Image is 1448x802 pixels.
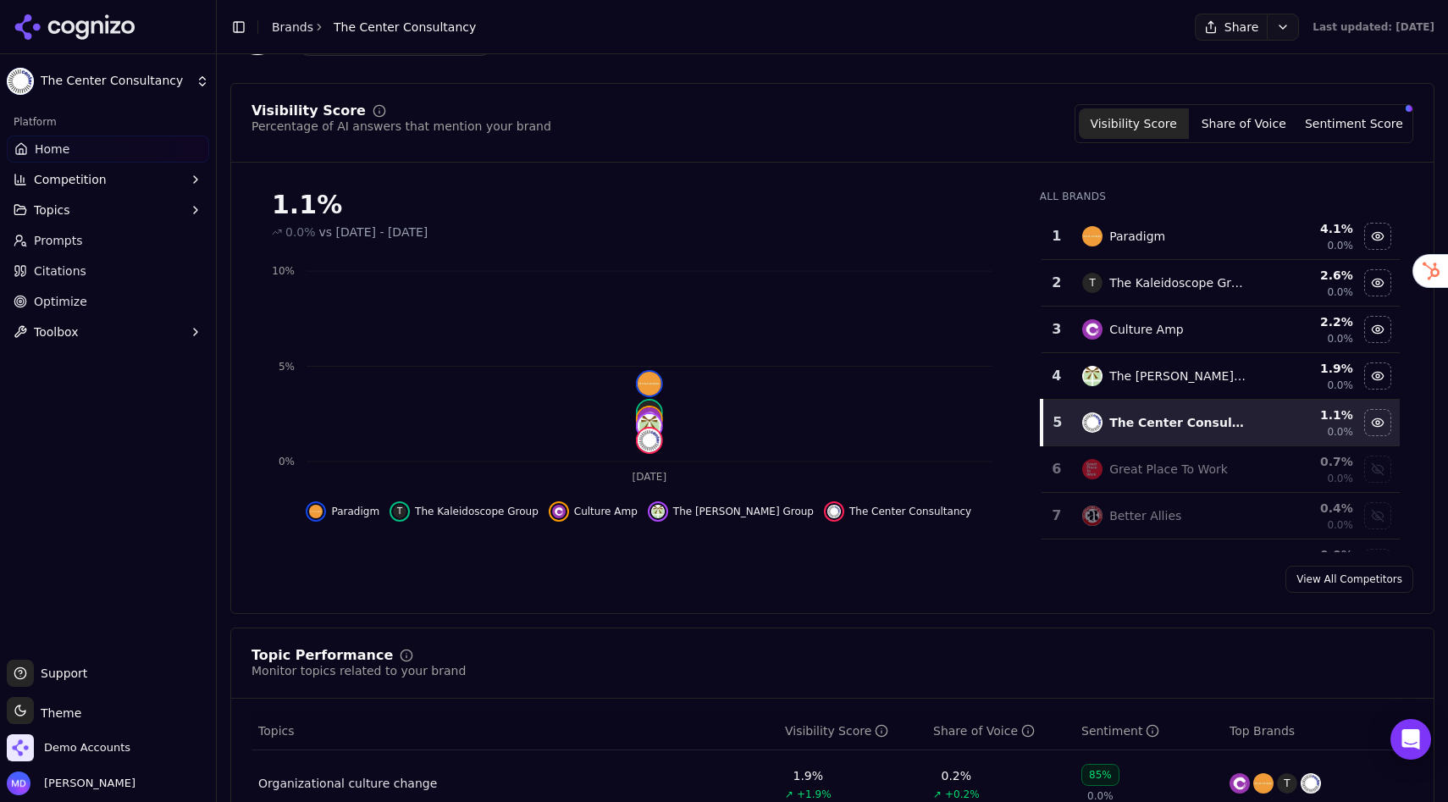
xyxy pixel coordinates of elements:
[824,501,971,522] button: Hide the center consultancy data
[285,224,316,241] span: 0.0%
[1327,332,1353,346] span: 0.0%
[1109,507,1181,524] div: Better Allies
[319,224,428,241] span: vs [DATE] - [DATE]
[793,767,824,784] div: 1.9%
[34,171,107,188] span: Competition
[258,775,437,792] a: Organizational culture change
[1195,14,1267,41] button: Share
[7,318,209,346] button: Toolbox
[1040,190,1400,203] div: All Brands
[1277,773,1297,794] span: T
[648,501,814,522] button: Hide the winters group data
[34,293,87,310] span: Optimize
[1223,712,1413,750] th: Top Brands
[251,662,466,679] div: Monitor topics related to your brand
[1048,459,1065,479] div: 6
[1082,319,1103,340] img: culture amp
[785,722,888,739] div: Visibility Score
[272,265,295,277] tspan: 10%
[1327,239,1353,252] span: 0.0%
[1082,412,1103,433] img: the center consultancy
[1048,319,1065,340] div: 3
[34,263,86,279] span: Citations
[251,118,551,135] div: Percentage of AI answers that mention your brand
[1261,407,1353,423] div: 1.1 %
[638,372,661,395] img: paradigm
[1109,461,1228,478] div: Great Place To Work
[251,104,366,118] div: Visibility Score
[926,712,1075,750] th: shareOfVoice
[334,19,476,36] span: The Center Consultancy
[1261,453,1353,470] div: 0.7 %
[1048,273,1065,293] div: 2
[1327,379,1353,392] span: 0.0%
[1364,456,1391,483] button: Show great place to work data
[552,505,566,518] img: culture amp
[306,501,379,522] button: Hide paradigm data
[34,665,87,682] span: Support
[7,772,135,795] button: Open user button
[1082,226,1103,246] img: paradigm
[393,505,406,518] span: T
[1042,307,1400,353] tr: 3culture ampCulture Amp2.2%0.0%Hide culture amp data
[1109,274,1247,291] div: The Kaleidoscope Group
[1364,409,1391,436] button: Hide the center consultancy data
[251,649,393,662] div: Topic Performance
[1042,213,1400,260] tr: 1paradigmParadigm4.1%0.0%Hide paradigm data
[1301,773,1321,794] img: the center consultancy
[7,734,130,761] button: Open organization switcher
[7,772,30,795] img: Melissa Dowd
[7,136,209,163] a: Home
[1050,412,1065,433] div: 5
[1261,360,1353,377] div: 1.9 %
[7,734,34,761] img: Demo Accounts
[7,68,34,95] img: The Center Consultancy
[1261,267,1353,284] div: 2.6 %
[1048,506,1065,526] div: 7
[1042,400,1400,446] tr: 5the center consultancyThe Center Consultancy1.1%0.0%Hide the center consultancy data
[7,257,209,285] a: Citations
[251,712,778,750] th: Topics
[1075,712,1223,750] th: sentiment
[1364,269,1391,296] button: Hide the kaleidoscope group data
[778,712,926,750] th: visibilityScore
[1327,285,1353,299] span: 0.0%
[1299,108,1409,139] button: Sentiment Score
[1285,566,1413,593] a: View All Competitors
[1042,353,1400,400] tr: 4the winters groupThe [PERSON_NAME] Group1.9%0.0%Hide the winters group data
[415,505,539,518] span: The Kaleidoscope Group
[1042,446,1400,493] tr: 6great place to workGreat Place To Work0.7%0.0%Show great place to work data
[390,501,539,522] button: Hide the kaleidoscope group data
[7,288,209,315] a: Optimize
[633,471,667,483] tspan: [DATE]
[37,776,135,791] span: [PERSON_NAME]
[1042,260,1400,307] tr: 2TThe Kaleidoscope Group2.6%0.0%Hide the kaleidoscope group data
[1230,722,1295,739] span: Top Brands
[638,429,661,452] img: the center consultancy
[1109,228,1165,245] div: Paradigm
[331,505,379,518] span: Paradigm
[574,505,638,518] span: Culture Amp
[1364,223,1391,250] button: Hide paradigm data
[827,505,841,518] img: the center consultancy
[1390,719,1431,760] div: Open Intercom Messenger
[41,74,189,89] span: The Center Consultancy
[1364,316,1391,343] button: Hide culture amp data
[797,788,832,801] span: +1.9%
[7,227,209,254] a: Prompts
[1261,313,1353,330] div: 2.2 %
[1253,773,1274,794] img: paradigm
[34,706,81,720] span: Theme
[272,190,1006,220] div: 1.1%
[1364,362,1391,390] button: Hide the winters group data
[258,722,295,739] span: Topics
[651,505,665,518] img: the winters group
[1042,539,1400,586] tr: 0.0%Show cook ross (core global) data
[44,740,130,755] span: Demo Accounts
[7,166,209,193] button: Competition
[7,196,209,224] button: Topics
[549,501,638,522] button: Hide culture amp data
[638,401,661,424] span: T
[1082,366,1103,386] img: the winters group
